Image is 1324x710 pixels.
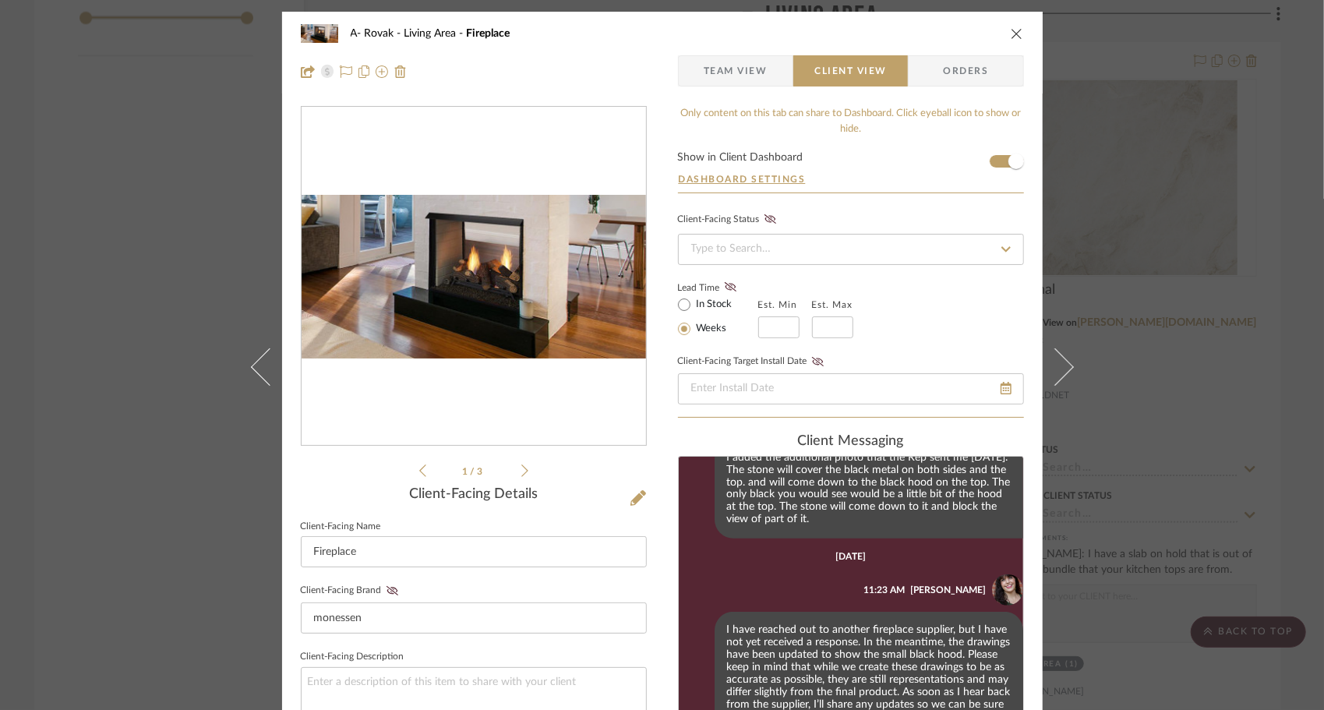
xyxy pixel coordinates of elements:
label: Est. Max [812,299,853,310]
span: Client View [815,55,887,87]
img: Remove from project [394,65,407,78]
span: Living Area [404,28,467,39]
label: Lead Time [678,281,758,295]
div: [DATE] [835,551,866,562]
button: Client-Facing Target Install Date [807,356,828,367]
label: Client-Facing Description [301,653,404,661]
span: 3 [477,467,485,476]
label: Est. Min [758,299,798,310]
label: Client-Facing Name [301,523,381,531]
div: Client-Facing Details [301,486,647,503]
input: Type to Search… [678,234,1024,265]
span: A- Rovak [351,28,404,39]
span: Fireplace [467,28,510,39]
mat-radio-group: Select item type [678,295,758,338]
span: Team View [704,55,768,87]
label: Client-Facing Target Install Date [678,356,828,367]
span: Orders [926,55,1005,87]
div: Only content on this tab can share to Dashboard. Click eyeball icon to show or hide. [678,106,1024,136]
input: Enter Client-Facing Brand [301,602,647,634]
div: I added the additional photo that the Rep sent me [DATE]. The stone will cover the black metal on... [715,440,1023,539]
div: Client-Facing Status [678,212,781,228]
input: Enter Install Date [678,373,1024,404]
label: In Stock [694,298,733,312]
img: 491cad36-5787-4519-8878-b341424c5785.jpg [992,574,1023,606]
input: Enter Client-Facing Item Name [301,536,647,567]
div: client Messaging [678,433,1024,450]
label: Client-Facing Brand [301,585,403,596]
button: Lead Time [720,280,741,295]
button: Dashboard Settings [678,172,807,186]
span: / [470,467,477,476]
div: [PERSON_NAME] [911,583,987,597]
label: Weeks [694,322,727,336]
img: 25c5fb98-0d51-4dbd-9986-05b2005da91b_48x40.jpg [301,18,338,49]
div: 0 [302,108,646,446]
button: Client-Facing Brand [382,585,403,596]
div: 11:23 AM [864,583,906,597]
img: 25c5fb98-0d51-4dbd-9986-05b2005da91b_436x436.jpg [302,195,646,359]
button: close [1010,26,1024,41]
span: 1 [462,467,470,476]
